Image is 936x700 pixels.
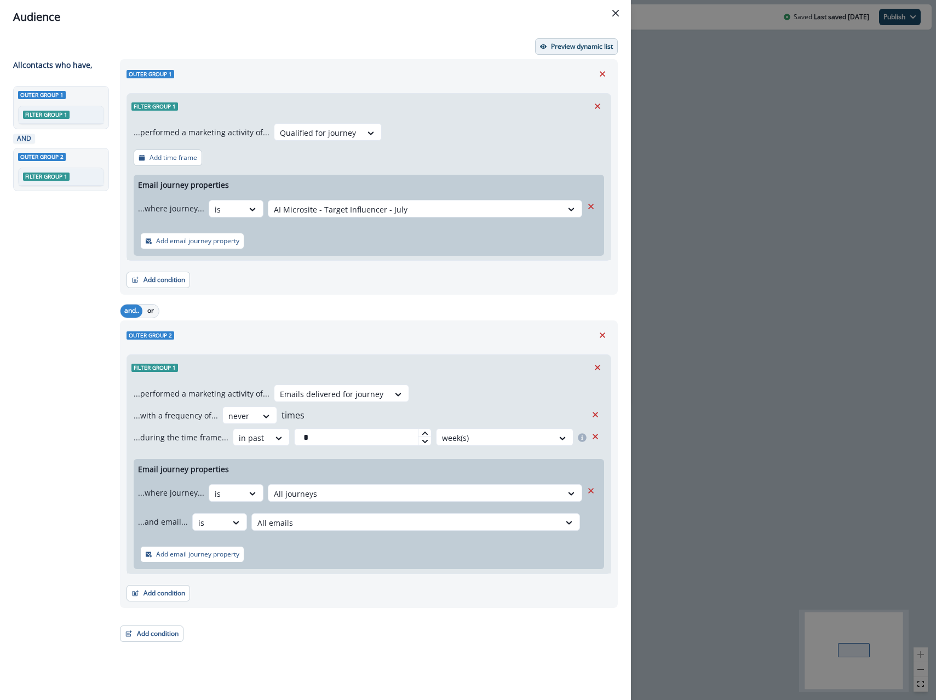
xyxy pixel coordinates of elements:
[589,98,606,114] button: Remove
[134,150,202,166] button: Add time frame
[127,70,174,78] span: Outer group 1
[551,43,613,50] p: Preview dynamic list
[138,203,204,214] p: ...where journey...
[13,9,618,25] div: Audience
[18,91,66,99] span: Outer group 1
[134,127,269,138] p: ...performed a marketing activity of...
[150,154,197,162] p: Add time frame
[607,4,624,22] button: Close
[587,428,604,445] button: Remove
[131,102,178,111] span: Filter group 1
[127,331,174,340] span: Outer group 2
[589,359,606,376] button: Remove
[594,327,611,343] button: Remove
[127,585,190,601] button: Add condition
[138,463,229,475] p: Email journey properties
[140,233,244,249] button: Add email journey property
[127,272,190,288] button: Add condition
[120,305,142,318] button: and..
[134,432,228,443] p: ...during the time frame...
[23,173,70,181] span: Filter group 1
[15,134,33,144] p: AND
[582,198,600,215] button: Remove
[156,550,239,558] p: Add email journey property
[134,388,269,399] p: ...performed a marketing activity of...
[138,516,188,527] p: ...and email...
[535,38,618,55] button: Preview dynamic list
[582,483,600,499] button: Remove
[140,546,244,563] button: Add email journey property
[134,410,218,421] p: ...with a frequency of...
[282,409,305,422] p: times
[156,237,239,245] p: Add email journey property
[138,487,204,498] p: ...where journey...
[587,406,604,423] button: Remove
[18,153,66,161] span: Outer group 2
[594,66,611,82] button: Remove
[131,364,178,372] span: Filter group 1
[23,111,70,119] span: Filter group 1
[13,59,93,71] p: All contact s who have,
[120,626,183,642] button: Add condition
[142,305,159,318] button: or
[138,179,229,191] p: Email journey properties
